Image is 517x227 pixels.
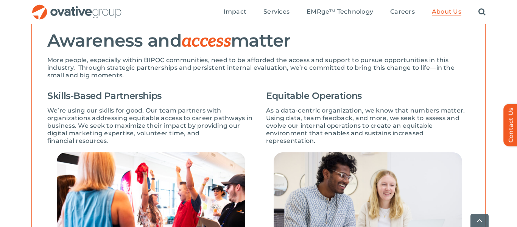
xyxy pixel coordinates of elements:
p: More people, especially within BIPOC communities, need to be afforded the access and support to p... [47,56,470,79]
p: As a data-centric organization, we know that numbers matter. Using data, team feedback, and more,... [266,107,470,145]
a: Careers [390,8,415,16]
a: OG_Full_horizontal_RGB [31,4,122,11]
a: Search [478,8,486,16]
h4: Skills-Based Partnerships [47,91,255,101]
a: EMRge™ Technology [307,8,373,16]
a: Impact [224,8,246,16]
h4: Equitable Operations [266,91,470,101]
a: About Us [432,8,461,16]
span: access [182,31,231,52]
h2: Awareness and matter [47,31,470,51]
a: Services [263,8,290,16]
p: We’re using our skills for good. Our team partners with organizations addressing equitable access... [47,107,255,145]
